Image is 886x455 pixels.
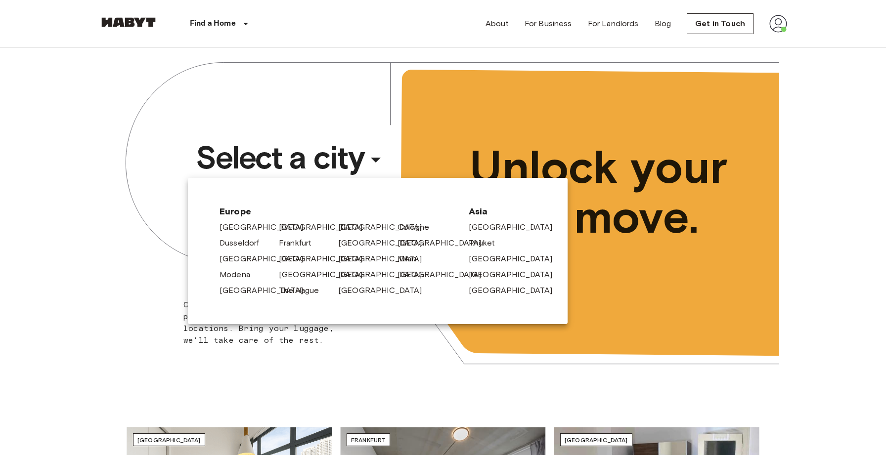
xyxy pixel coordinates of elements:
a: Milan [398,253,426,265]
a: [GEOGRAPHIC_DATA] [220,253,313,265]
a: [GEOGRAPHIC_DATA] [338,253,432,265]
span: Asia [469,206,536,217]
span: Europe [220,206,453,217]
a: [GEOGRAPHIC_DATA] [279,269,373,281]
a: [GEOGRAPHIC_DATA] [469,221,563,233]
a: [GEOGRAPHIC_DATA] [338,221,432,233]
a: [GEOGRAPHIC_DATA] [398,237,491,249]
a: Cologne [398,221,439,233]
a: [GEOGRAPHIC_DATA] [469,269,563,281]
a: [GEOGRAPHIC_DATA] [279,221,373,233]
a: [GEOGRAPHIC_DATA] [220,285,313,296]
a: Frankfurt [279,237,321,249]
a: [GEOGRAPHIC_DATA] [338,269,432,281]
a: [GEOGRAPHIC_DATA] [469,253,563,265]
a: The Hague [279,285,329,296]
a: Dusseldorf [220,237,269,249]
a: [GEOGRAPHIC_DATA] [279,253,373,265]
a: [GEOGRAPHIC_DATA] [338,285,432,296]
a: [GEOGRAPHIC_DATA] [338,237,432,249]
a: [GEOGRAPHIC_DATA] [398,269,491,281]
a: Phuket [469,237,505,249]
a: Modena [220,269,260,281]
a: [GEOGRAPHIC_DATA] [220,221,313,233]
a: [GEOGRAPHIC_DATA] [469,285,563,296]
